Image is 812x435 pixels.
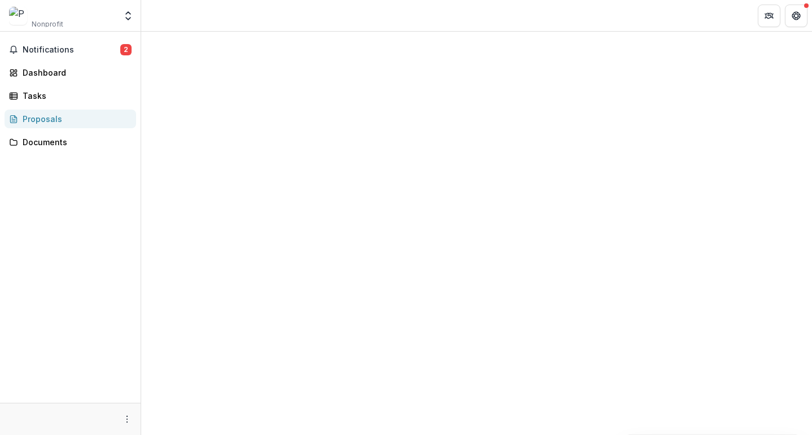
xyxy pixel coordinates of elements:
[5,63,136,82] a: Dashboard
[5,41,136,59] button: Notifications2
[120,44,132,55] span: 2
[785,5,807,27] button: Get Help
[23,67,127,79] div: Dashboard
[120,5,136,27] button: Open entity switcher
[5,133,136,151] a: Documents
[23,90,127,102] div: Tasks
[23,113,127,125] div: Proposals
[9,7,27,25] img: PeoplesHub
[5,86,136,105] a: Tasks
[5,110,136,128] a: Proposals
[758,5,780,27] button: Partners
[23,45,120,55] span: Notifications
[23,136,127,148] div: Documents
[32,19,63,29] span: Nonprofit
[120,412,134,426] button: More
